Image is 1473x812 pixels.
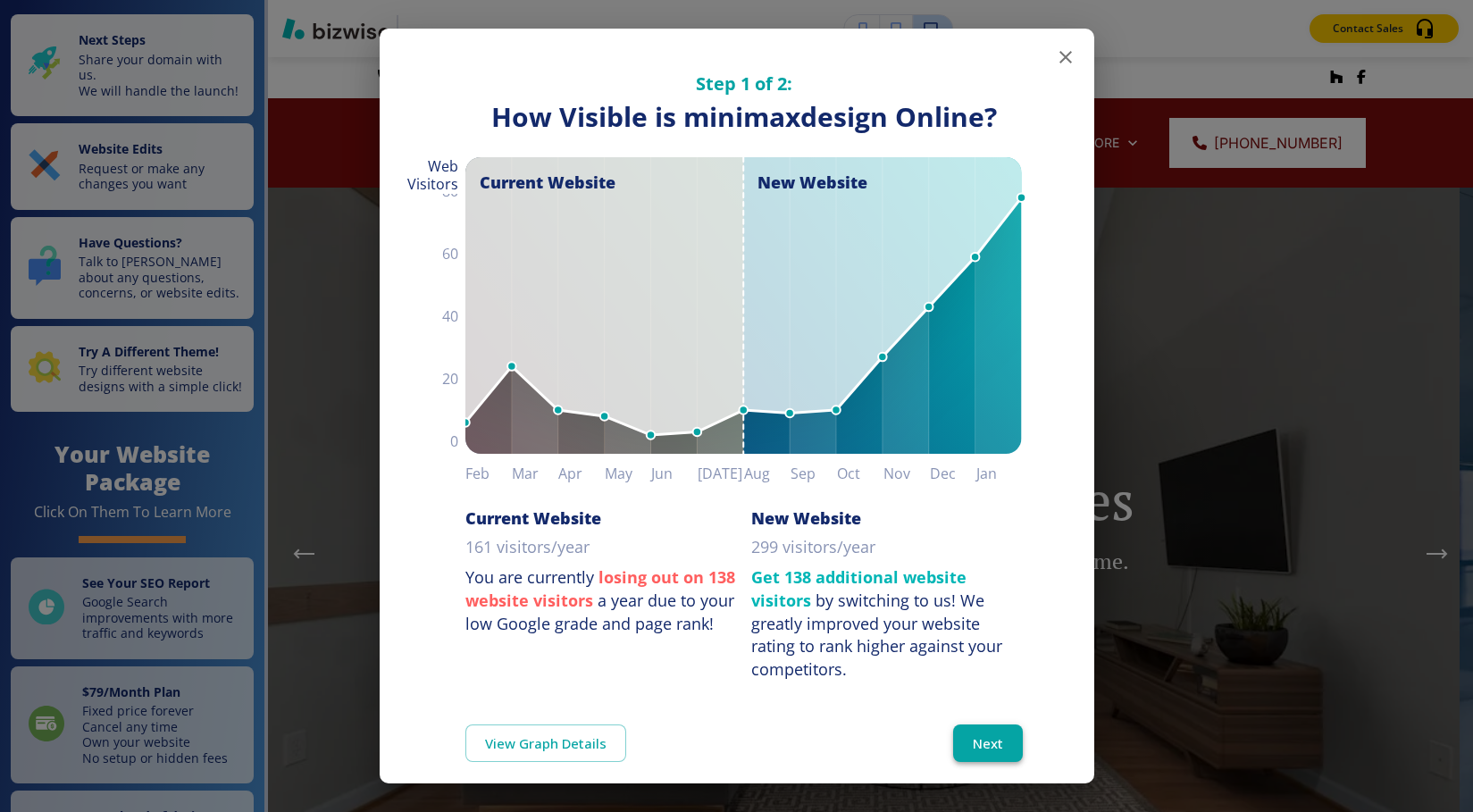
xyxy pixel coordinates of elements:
p: by switching to us! [751,566,1023,682]
p: 161 visitors/year [465,536,590,559]
div: We greatly improved your website rating to rank higher against your competitors. [751,590,1002,680]
h6: New Website [751,507,861,529]
h6: Jun [651,461,698,486]
h6: Apr [558,461,605,486]
h6: Mar [512,461,558,486]
h6: Jan [976,461,1023,486]
strong: Get 138 additional website visitors [751,566,967,611]
p: You are currently a year due to your low Google grade and page rank! [465,566,737,635]
button: Next [953,724,1023,762]
h6: Nov [883,461,930,486]
h6: [DATE] [698,461,744,486]
strong: losing out on 138 website visitors [465,566,735,611]
a: View Graph Details [465,724,626,762]
h6: Dec [930,461,976,486]
h6: Aug [744,461,791,486]
p: 299 visitors/year [751,536,875,559]
h6: Feb [465,461,512,486]
h6: Sep [791,461,837,486]
h6: Current Website [465,507,601,529]
h6: May [605,461,651,486]
h6: Oct [837,461,883,486]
